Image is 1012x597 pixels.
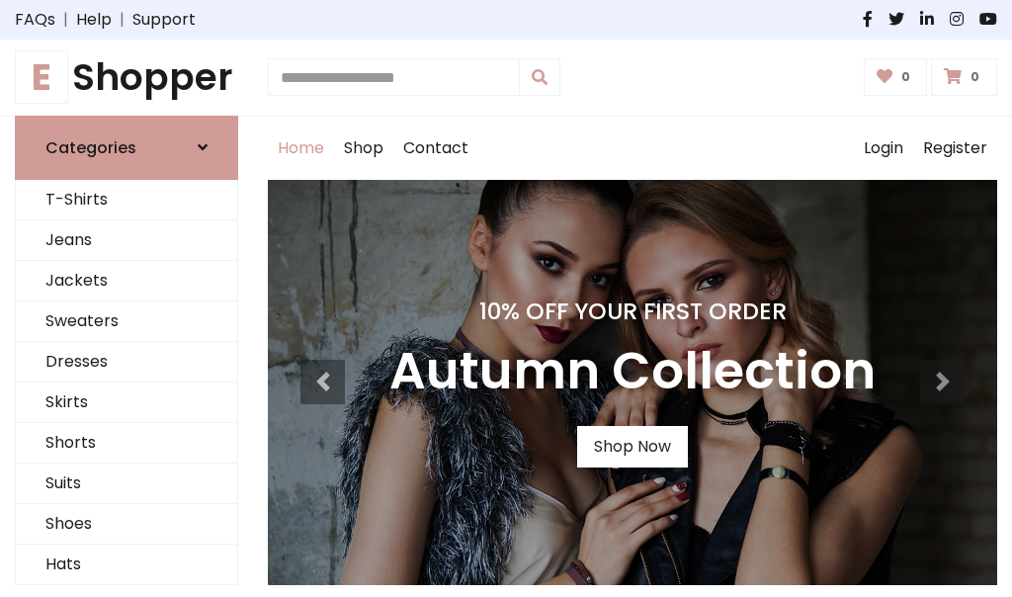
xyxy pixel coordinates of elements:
[913,117,997,180] a: Register
[16,423,237,464] a: Shorts
[76,8,112,32] a: Help
[132,8,196,32] a: Support
[16,464,237,504] a: Suits
[45,138,136,157] h6: Categories
[112,8,132,32] span: |
[966,68,984,86] span: 0
[16,545,237,585] a: Hats
[854,117,913,180] a: Login
[931,58,997,96] a: 0
[389,341,876,402] h3: Autumn Collection
[15,55,238,100] a: EShopper
[15,8,55,32] a: FAQs
[55,8,76,32] span: |
[896,68,915,86] span: 0
[15,50,68,104] span: E
[577,426,688,468] a: Shop Now
[864,58,928,96] a: 0
[16,504,237,545] a: Shoes
[393,117,478,180] a: Contact
[16,342,237,383] a: Dresses
[16,383,237,423] a: Skirts
[16,301,237,342] a: Sweaters
[16,220,237,261] a: Jeans
[15,116,238,180] a: Categories
[389,298,876,325] h4: 10% Off Your First Order
[16,180,237,220] a: T-Shirts
[268,117,334,180] a: Home
[15,55,238,100] h1: Shopper
[16,261,237,301] a: Jackets
[334,117,393,180] a: Shop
